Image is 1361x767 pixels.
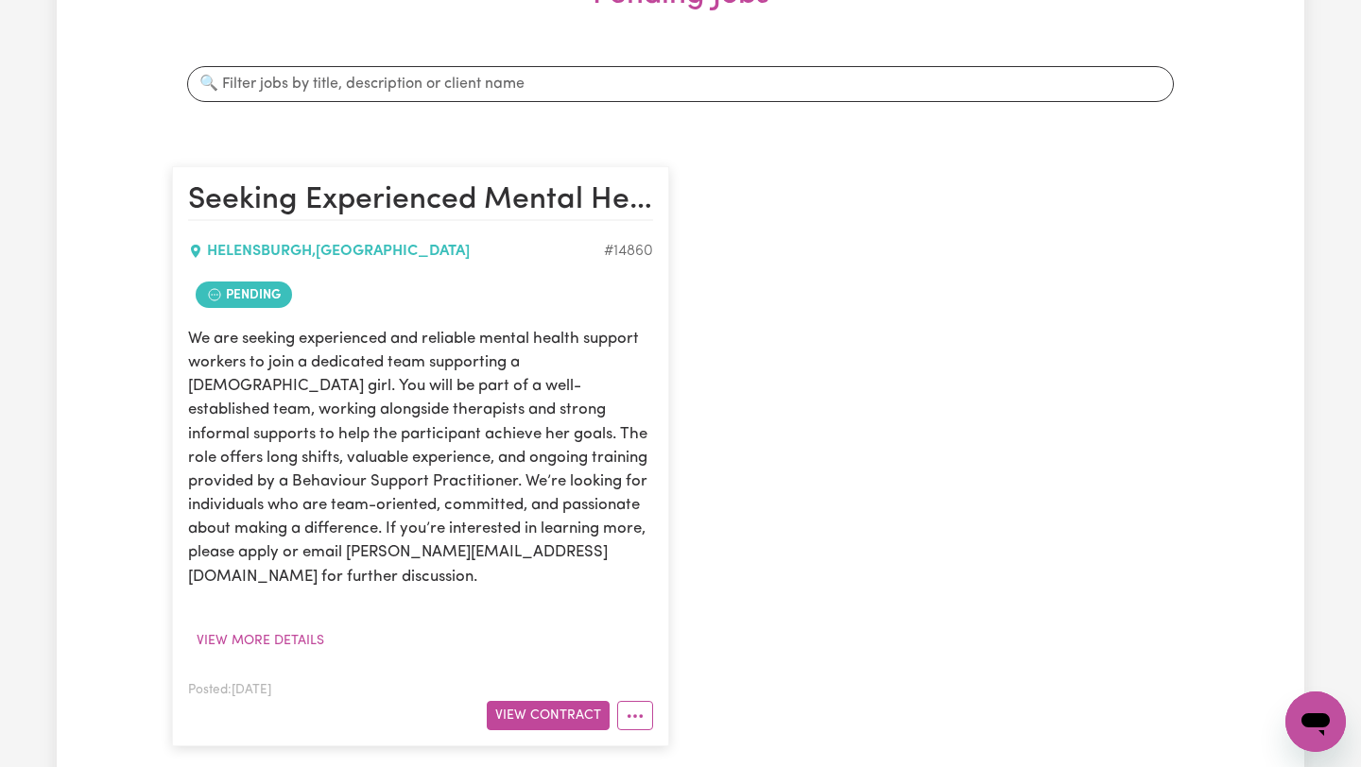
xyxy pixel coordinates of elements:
iframe: Button to launch messaging window [1285,691,1346,752]
span: Job contract pending review by care worker [196,281,292,308]
h2: Seeking Experienced Mental Health Workers for Youth Support Role [188,182,653,220]
p: We are seeking experienced and reliable mental health support workers to join a dedicated team su... [188,327,653,588]
button: More options [617,701,653,730]
div: HELENSBURGH , [GEOGRAPHIC_DATA] [188,240,604,263]
button: View more details [188,626,333,656]
button: View Contract [487,701,610,730]
input: 🔍 Filter jobs by title, description or client name [187,66,1174,102]
div: Job ID #14860 [604,240,653,263]
span: Posted: [DATE] [188,684,271,696]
